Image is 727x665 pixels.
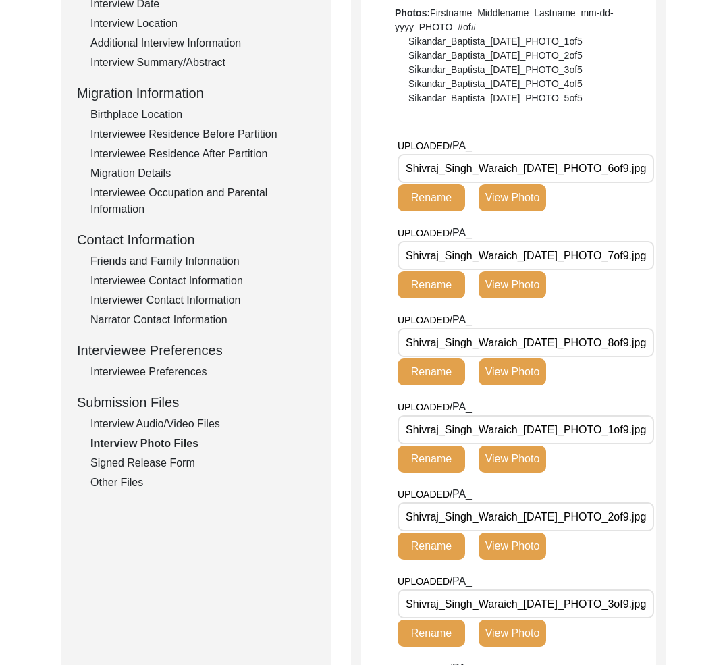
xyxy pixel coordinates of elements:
[90,165,315,182] div: Migration Details
[77,340,315,361] div: Interviewee Preferences
[452,140,472,151] span: PA_
[452,575,472,587] span: PA_
[90,455,315,471] div: Signed Release Form
[452,227,472,238] span: PA_
[398,533,465,560] button: Rename
[90,475,315,491] div: Other Files
[395,7,430,18] b: Photos:
[479,184,546,211] button: View Photo
[479,358,546,385] button: View Photo
[398,271,465,298] button: Rename
[90,416,315,432] div: Interview Audio/Video Files
[90,35,315,51] div: Additional Interview Information
[90,185,315,217] div: Interviewee Occupation and Parental Information
[90,364,315,380] div: Interviewee Preferences
[398,446,465,473] button: Rename
[90,55,315,71] div: Interview Summary/Abstract
[77,392,315,413] div: Submission Files
[398,315,452,325] span: UPLOADED/
[398,620,465,647] button: Rename
[90,273,315,289] div: Interviewee Contact Information
[90,16,315,32] div: Interview Location
[90,312,315,328] div: Narrator Contact Information
[479,271,546,298] button: View Photo
[479,533,546,560] button: View Photo
[398,576,452,587] span: UPLOADED/
[398,402,452,413] span: UPLOADED/
[90,107,315,123] div: Birthplace Location
[452,488,472,500] span: PA_
[90,126,315,142] div: Interviewee Residence Before Partition
[77,83,315,103] div: Migration Information
[90,292,315,309] div: Interviewer Contact Information
[398,140,452,151] span: UPLOADED/
[398,489,452,500] span: UPLOADED/
[90,146,315,162] div: Interviewee Residence After Partition
[452,401,472,413] span: PA_
[398,184,465,211] button: Rename
[90,435,315,452] div: Interview Photo Files
[398,228,452,238] span: UPLOADED/
[90,253,315,269] div: Friends and Family Information
[77,230,315,250] div: Contact Information
[479,446,546,473] button: View Photo
[452,314,472,325] span: PA_
[398,358,465,385] button: Rename
[479,620,546,647] button: View Photo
